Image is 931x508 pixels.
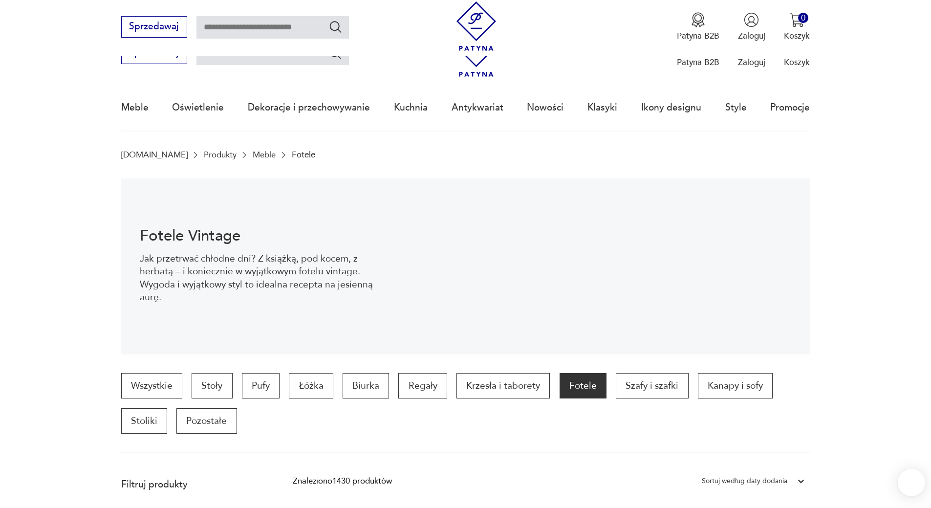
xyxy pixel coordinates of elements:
a: Biurka [343,373,389,398]
a: Sprzedawaj [121,50,187,58]
button: Patyna B2B [677,12,719,42]
button: Zaloguj [738,12,765,42]
button: Szukaj [328,20,343,34]
iframe: Smartsupp widget button [898,469,925,496]
div: Sortuj według daty dodania [702,475,787,487]
p: Koszyk [784,30,810,42]
a: Pozostałe [176,408,237,434]
a: Regały [398,373,447,398]
h1: Fotele Vintage [140,229,378,243]
p: Jak przetrwać chłodne dni? Z książką, pod kocem, z herbatą – i koniecznie w wyjątkowym fotelu vin... [140,252,378,304]
img: Ikona koszyka [789,12,804,27]
p: Koszyk [784,57,810,68]
img: Ikona medalu [691,12,706,27]
p: Filtruj produkty [121,478,265,491]
a: Stoły [192,373,232,398]
button: 0Koszyk [784,12,810,42]
a: Ikona medaluPatyna B2B [677,12,719,42]
p: Patyna B2B [677,30,719,42]
div: Znaleziono 1430 produktów [293,475,392,487]
a: Meble [253,150,276,159]
a: Nowości [527,85,563,130]
a: Sprzedawaj [121,23,187,31]
a: Promocje [770,85,810,130]
a: Klasyki [587,85,617,130]
a: Szafy i szafki [616,373,688,398]
a: Pufy [242,373,280,398]
a: Produkty [204,150,237,159]
a: Krzesła i taborety [456,373,550,398]
p: Zaloguj [738,57,765,68]
a: [DOMAIN_NAME] [121,150,188,159]
img: Ikonka użytkownika [744,12,759,27]
a: Kuchnia [394,85,428,130]
p: Patyna B2B [677,57,719,68]
img: 9275102764de9360b0b1aa4293741aa9.jpg [397,178,810,354]
button: Sprzedawaj [121,16,187,38]
div: 0 [798,13,808,23]
button: Szukaj [328,46,343,60]
a: Meble [121,85,149,130]
a: Style [725,85,747,130]
p: Zaloguj [738,30,765,42]
a: Kanapy i sofy [698,373,773,398]
a: Fotele [560,373,606,398]
a: Wszystkie [121,373,182,398]
a: Ikony designu [641,85,701,130]
img: Patyna - sklep z meblami i dekoracjami vintage [452,1,501,51]
a: Antykwariat [452,85,503,130]
a: Łóżka [289,373,333,398]
p: Fotele [292,150,315,159]
a: Dekoracje i przechowywanie [248,85,370,130]
a: Stoliki [121,408,167,434]
a: Oświetlenie [172,85,224,130]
